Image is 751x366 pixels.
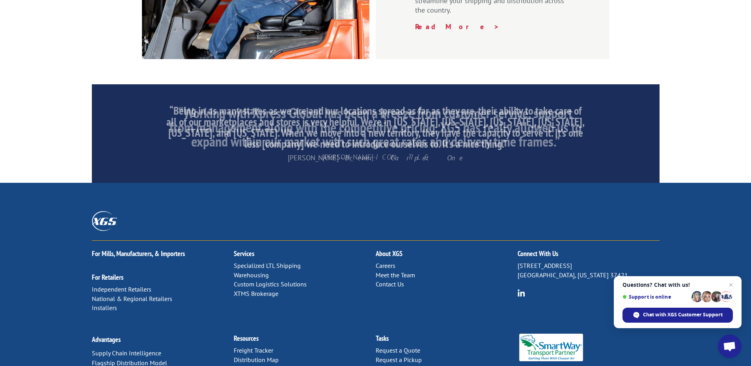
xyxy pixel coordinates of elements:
[518,261,660,280] p: [STREET_ADDRESS] [GEOGRAPHIC_DATA], [US_STATE] 37421
[376,335,518,346] h2: Tasks
[376,249,403,258] a: About XGS
[92,304,117,312] a: Installers
[234,356,279,364] a: Distribution Map
[345,153,463,162] em: Brewer Carpet One
[376,271,415,279] a: Meet the Team
[518,250,660,261] h2: Connect With Us
[92,349,161,357] a: Supply Chain Intelligence
[234,290,278,297] a: XTMS Brokerage
[288,153,463,162] span: [PERSON_NAME] –
[92,273,123,282] a: For Retailers
[234,280,307,288] a: Custom Logistics Solutions
[376,280,404,288] a: Contact Us
[643,311,723,318] span: Chat with XGS Customer Support
[376,346,420,354] a: Request a Quote
[92,335,121,344] a: Advantages
[92,249,185,258] a: For Mills, Manufacturers, & Importers
[718,334,742,358] div: Open chat
[92,295,172,303] a: National & Regional Retailers
[234,334,259,343] a: Resources
[726,280,736,290] span: Close chat
[518,334,585,361] img: Smartway_Logo
[518,289,525,297] img: group-6
[234,346,273,354] a: Freight Tracker
[376,262,395,269] a: Careers
[376,356,422,364] a: Request a Pickup
[234,249,254,258] a: Services
[234,262,301,269] a: Specialized LTL Shipping
[622,308,733,323] div: Chat with XGS Customer Support
[415,22,499,31] a: Read More >
[166,105,585,153] h2: “Being in as many states as we are and our locations spread as far as they are, their ability to ...
[622,294,689,300] span: Support is online
[92,211,117,230] img: XGS_Logos_ALL_2024_All_White
[622,282,733,288] span: Questions? Chat with us!
[234,271,269,279] a: Warehousing
[92,285,151,293] a: Independent Retailers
